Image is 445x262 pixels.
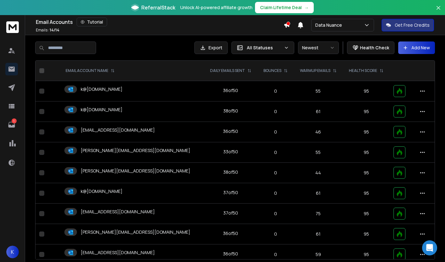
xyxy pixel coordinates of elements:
[261,231,290,237] p: 0
[81,229,190,235] p: [PERSON_NAME][EMAIL_ADDRESS][DOMAIN_NAME]
[294,81,343,101] td: 55
[261,149,290,156] p: 0
[210,68,245,73] p: DAILY EMAILS SENT
[81,168,190,174] p: [PERSON_NAME][EMAIL_ADDRESS][DOMAIN_NAME]
[343,101,389,122] td: 95
[223,189,238,196] div: 37 of 50
[81,209,155,215] p: [EMAIL_ADDRESS][DOMAIN_NAME]
[81,106,122,113] p: k@[DOMAIN_NAME]
[66,68,115,73] div: EMAIL ACCOUNT NAME
[223,251,238,257] div: 36 of 50
[255,2,314,13] button: Claim Lifetime Deal→
[304,4,309,11] span: →
[36,18,284,26] div: Email Accounts
[360,45,389,51] p: Health Check
[223,108,238,114] div: 38 of 50
[81,188,122,194] p: k@[DOMAIN_NAME]
[6,246,19,258] button: K
[422,240,437,255] div: Open Intercom Messenger
[343,163,389,183] td: 95
[261,170,290,176] p: 0
[343,81,389,101] td: 95
[194,41,228,54] button: Export
[261,210,290,217] p: 0
[294,183,343,204] td: 61
[223,210,238,216] div: 37 of 50
[261,190,290,196] p: 0
[223,169,238,175] div: 38 of 50
[5,118,18,131] a: 1
[347,41,394,54] button: Health Check
[261,129,290,135] p: 0
[180,4,252,11] p: Unlock AI-powered affiliate growth
[263,68,281,73] p: BOUNCES
[294,224,343,244] td: 61
[36,28,59,33] p: Emails :
[343,183,389,204] td: 95
[247,45,281,51] p: All Statuses
[343,122,389,142] td: 95
[261,88,290,94] p: 0
[12,118,17,123] p: 1
[300,68,330,73] p: WARMUP EMAILS
[343,142,389,163] td: 95
[141,4,175,11] span: ReferralStack
[298,41,339,54] button: Newest
[294,101,343,122] td: 61
[223,87,238,94] div: 36 of 50
[261,108,290,115] p: 0
[294,163,343,183] td: 44
[81,249,155,256] p: [EMAIL_ADDRESS][DOMAIN_NAME]
[223,128,238,134] div: 36 of 50
[294,122,343,142] td: 46
[77,18,107,26] button: Tutorial
[81,147,190,154] p: [PERSON_NAME][EMAIL_ADDRESS][DOMAIN_NAME]
[261,251,290,258] p: 0
[223,149,238,155] div: 33 of 50
[398,41,435,54] button: Add New
[50,27,59,33] span: 14 / 14
[343,224,389,244] td: 95
[294,142,343,163] td: 55
[382,19,434,31] button: Get Free Credits
[294,204,343,224] td: 75
[395,22,430,28] p: Get Free Credits
[434,4,442,19] button: Close banner
[223,230,238,237] div: 36 of 50
[343,204,389,224] td: 95
[349,68,377,73] p: HEALTH SCORE
[81,86,122,92] p: k@[DOMAIN_NAME]
[315,22,345,28] p: Data Nuance
[81,127,155,133] p: [EMAIL_ADDRESS][DOMAIN_NAME]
